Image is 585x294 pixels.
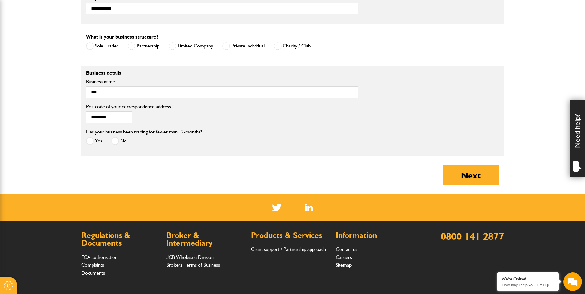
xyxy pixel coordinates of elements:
div: Chat with us now [32,35,104,43]
a: Brokers Terms of Business [166,262,220,268]
input: Enter your last name [8,57,113,71]
a: LinkedIn [305,204,313,211]
a: Careers [336,254,352,260]
textarea: Type your message and hit 'Enter' [8,112,113,185]
h2: Information [336,231,414,239]
div: Minimize live chat window [101,3,116,18]
p: Business details [86,71,358,76]
a: Complaints [81,262,104,268]
img: d_20077148190_company_1631870298795_20077148190 [10,34,26,43]
a: JCB Wholesale Division [166,254,214,260]
label: Yes [86,137,102,145]
label: Limited Company [169,42,213,50]
h2: Products & Services [251,231,330,239]
label: Postcode of your correspondence address [86,104,180,109]
label: Has your business been trading for fewer than 12-months? [86,129,202,134]
label: Business name [86,79,358,84]
h2: Regulations & Documents [81,231,160,247]
em: Start Chat [84,190,112,198]
a: Contact us [336,246,357,252]
a: Client support / Partnership approach [251,246,326,252]
img: Twitter [272,204,282,211]
label: What is your business structure? [86,35,158,39]
input: Enter your email address [8,75,113,89]
input: Enter your phone number [8,93,113,107]
a: Sitemap [336,262,352,268]
a: FCA authorisation [81,254,117,260]
a: 0800 141 2877 [441,230,504,242]
label: Private Individual [222,42,265,50]
label: Charity / Club [274,42,311,50]
a: Documents [81,270,105,276]
button: Next [443,165,499,185]
label: Partnership [128,42,159,50]
div: We're Online! [502,276,554,282]
label: Sole Trader [86,42,118,50]
label: No [111,137,127,145]
p: How may I help you today? [502,283,554,287]
div: Need help? [570,100,585,177]
h2: Broker & Intermediary [166,231,245,247]
img: Linked In [305,204,313,211]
